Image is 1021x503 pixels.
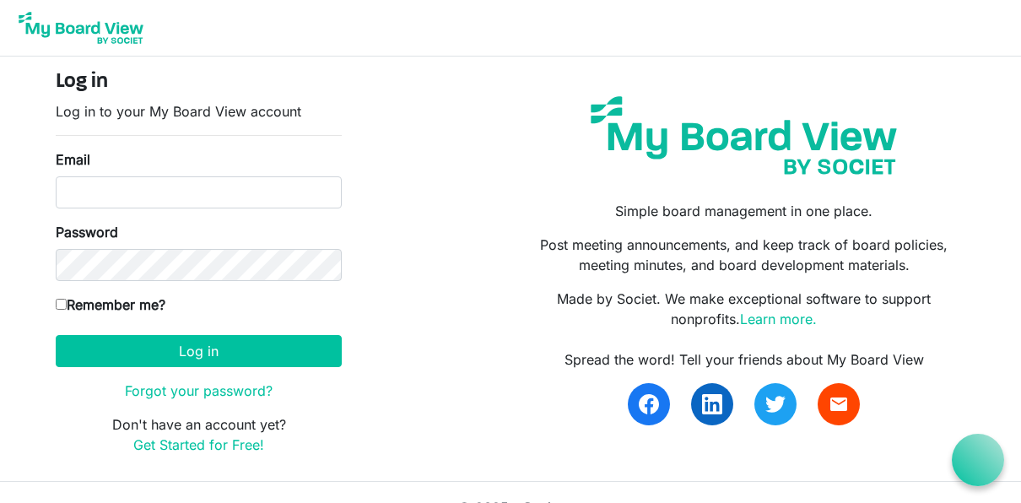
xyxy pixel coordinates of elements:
[56,70,342,95] h4: Log in
[56,222,118,242] label: Password
[523,235,965,275] p: Post meeting announcements, and keep track of board policies, meeting minutes, and board developm...
[818,383,860,425] a: email
[14,7,149,49] img: My Board View Logo
[829,394,849,414] span: email
[56,414,342,455] p: Don't have an account yet?
[133,436,264,453] a: Get Started for Free!
[56,101,342,122] p: Log in to your My Board View account
[56,149,90,170] label: Email
[56,335,342,367] button: Log in
[56,299,67,310] input: Remember me?
[125,382,273,399] a: Forgot your password?
[639,394,659,414] img: facebook.svg
[765,394,786,414] img: twitter.svg
[740,311,817,327] a: Learn more.
[702,394,722,414] img: linkedin.svg
[56,295,165,315] label: Remember me?
[523,201,965,221] p: Simple board management in one place.
[523,289,965,329] p: Made by Societ. We make exceptional software to support nonprofits.
[523,349,965,370] div: Spread the word! Tell your friends about My Board View
[578,84,910,187] img: my-board-view-societ.svg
